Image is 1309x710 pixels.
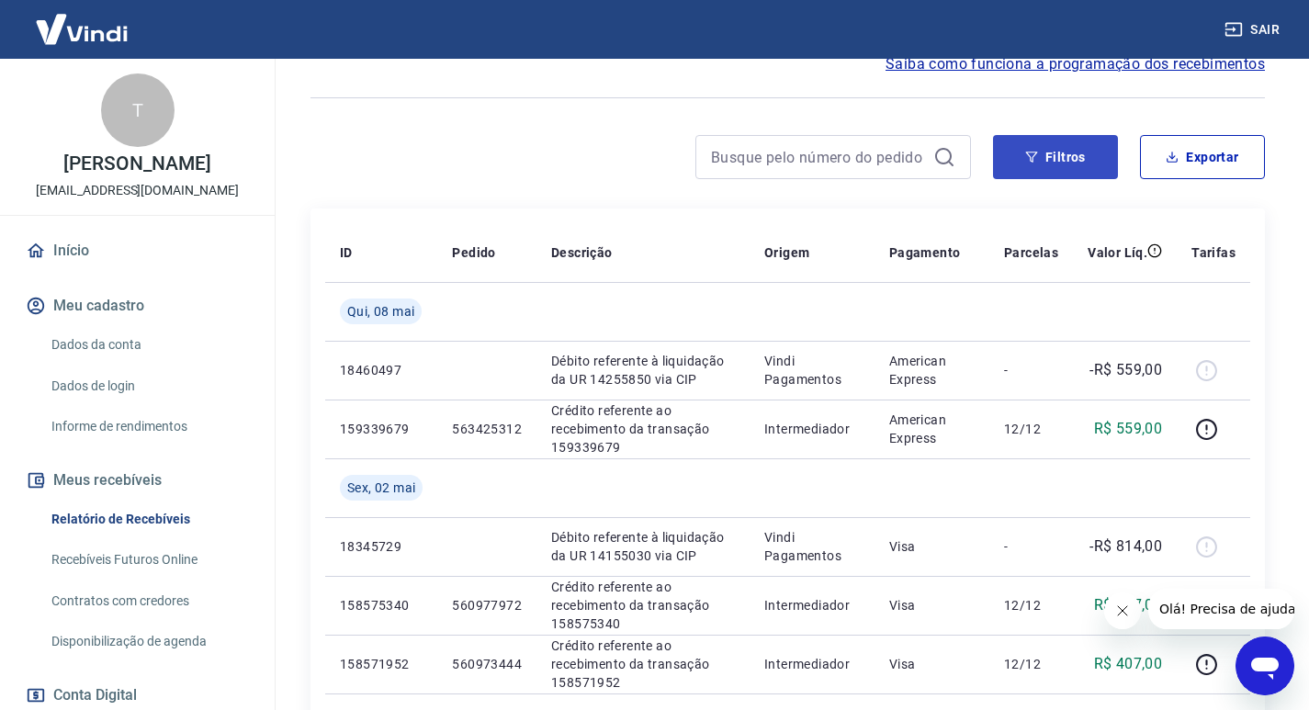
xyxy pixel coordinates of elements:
[551,578,735,633] p: Crédito referente ao recebimento da transação 158575340
[1094,594,1163,616] p: R$ 407,00
[1089,359,1162,381] p: -R$ 559,00
[551,401,735,456] p: Crédito referente ao recebimento da transação 159339679
[452,243,495,262] p: Pedido
[347,302,414,321] span: Qui, 08 mai
[1191,243,1236,262] p: Tarifas
[340,361,423,379] p: 18460497
[1236,637,1294,695] iframe: Botão para abrir a janela de mensagens
[764,528,860,565] p: Vindi Pagamentos
[1004,537,1058,556] p: -
[63,154,210,174] p: [PERSON_NAME]
[551,637,735,692] p: Crédito referente ao recebimento da transação 158571952
[1004,243,1058,262] p: Parcelas
[44,582,253,620] a: Contratos com credores
[993,135,1118,179] button: Filtros
[889,243,961,262] p: Pagamento
[889,537,975,556] p: Visa
[1004,596,1058,614] p: 12/12
[889,596,975,614] p: Visa
[764,596,860,614] p: Intermediador
[340,537,423,556] p: 18345729
[44,501,253,538] a: Relatório de Recebíveis
[22,286,253,326] button: Meu cadastro
[711,143,926,171] input: Busque pelo número do pedido
[1004,655,1058,673] p: 12/12
[889,352,975,389] p: American Express
[44,367,253,405] a: Dados de login
[452,655,522,673] p: 560973444
[1004,420,1058,438] p: 12/12
[452,420,522,438] p: 563425312
[340,655,423,673] p: 158571952
[1148,589,1294,629] iframe: Mensagem da empresa
[889,655,975,673] p: Visa
[340,596,423,614] p: 158575340
[1221,13,1287,47] button: Sair
[551,352,735,389] p: Débito referente à liquidação da UR 14255850 via CIP
[889,411,975,447] p: American Express
[101,73,175,147] div: T
[764,655,860,673] p: Intermediador
[886,53,1265,75] a: Saiba como funciona a programação dos recebimentos
[1094,418,1163,440] p: R$ 559,00
[44,541,253,579] a: Recebíveis Futuros Online
[44,408,253,445] a: Informe de rendimentos
[340,243,353,262] p: ID
[22,231,253,271] a: Início
[1094,653,1163,675] p: R$ 407,00
[11,13,154,28] span: Olá! Precisa de ajuda?
[551,528,735,565] p: Débito referente à liquidação da UR 14155030 via CIP
[1004,361,1058,379] p: -
[1104,592,1141,629] iframe: Fechar mensagem
[340,420,423,438] p: 159339679
[764,420,860,438] p: Intermediador
[22,460,253,501] button: Meus recebíveis
[551,243,613,262] p: Descrição
[1140,135,1265,179] button: Exportar
[452,596,522,614] p: 560977972
[764,243,809,262] p: Origem
[36,181,239,200] p: [EMAIL_ADDRESS][DOMAIN_NAME]
[22,1,141,57] img: Vindi
[764,352,860,389] p: Vindi Pagamentos
[1089,535,1162,558] p: -R$ 814,00
[347,479,415,497] span: Sex, 02 mai
[1088,243,1147,262] p: Valor Líq.
[44,623,253,660] a: Disponibilização de agenda
[44,326,253,364] a: Dados da conta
